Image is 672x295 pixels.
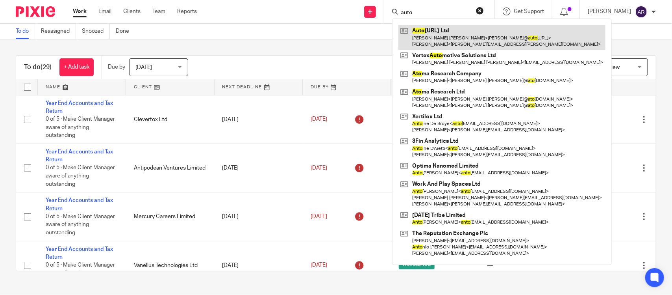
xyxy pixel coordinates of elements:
a: Year End Accounts and Tax Return [46,198,113,211]
a: Reassigned [41,24,76,39]
span: 0 of 5 · Make Client Manager aware of anything outstanding [46,214,115,235]
td: Antipodean Ventures Limited [126,144,214,192]
td: [DATE] [215,95,303,144]
span: 0 of 5 · Make Client Manager aware of anything outstanding [46,262,115,284]
span: [DATE] [311,214,327,219]
img: svg%3E [635,6,648,18]
td: [DATE] [215,192,303,241]
span: [DATE] [311,116,327,122]
td: [DATE] [215,144,303,192]
a: Done [116,24,135,39]
span: [DATE] [311,263,327,268]
img: Pixie [16,6,55,17]
a: Work [73,7,87,15]
a: Email [98,7,111,15]
a: Clients [123,7,141,15]
a: Year End Accounts and Tax Return [46,246,113,260]
p: Due by [108,63,125,71]
h1: To do [24,63,52,71]
input: Search [400,9,471,17]
a: Year End Accounts and Tax Return [46,101,113,114]
span: 0 of 5 · Make Client Manager aware of anything outstanding [46,165,115,187]
a: Reports [177,7,197,15]
td: [DATE] [215,241,303,289]
span: Get Support [514,9,544,14]
a: Team [152,7,165,15]
div: --- [487,261,559,269]
span: (29) [41,64,52,70]
a: Year End Accounts and Tax Return [46,149,113,162]
td: Vanellus Technologies Ltd [126,241,214,289]
a: Snoozed [82,24,110,39]
span: [DATE] [311,165,327,171]
span: [DATE] [135,65,152,70]
a: + Add task [59,58,94,76]
a: To do [16,24,35,39]
p: [PERSON_NAME] [588,7,631,15]
td: Mercury Careers Limited [126,192,214,241]
button: Clear [476,7,484,15]
td: Cleverfox Ltd [126,95,214,144]
span: 0 of 5 · Make Client Manager aware of anything outstanding [46,116,115,138]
